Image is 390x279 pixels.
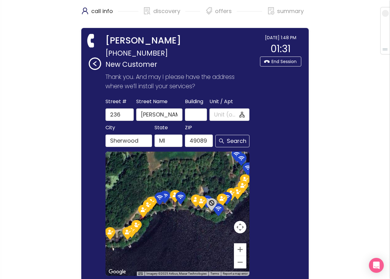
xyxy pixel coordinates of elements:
button: Zoom in [234,243,246,256]
span: apartment [239,112,245,117]
span: Building [185,97,203,106]
span: ZIP [185,123,192,132]
span: file-done [267,7,275,15]
span: phone [85,34,98,47]
a: Report a map error [223,272,248,275]
span: City [105,123,115,132]
img: Google [107,268,128,276]
input: 49089 [185,135,213,147]
div: Open Intercom Messenger [369,258,384,273]
button: Zoom out [234,256,246,268]
a: Terms (opens in new tab) [210,272,219,275]
input: MI [155,135,182,147]
span: tags [205,7,213,15]
input: Sherwood [105,135,152,147]
div: discovery [143,6,200,22]
div: 01:31 [260,41,301,57]
div: call info [81,6,138,22]
input: Unit (optional) [214,110,238,119]
p: call info [91,6,113,16]
span: Unit / Apt [209,97,233,106]
span: user [81,7,89,15]
p: discovery [153,6,180,16]
button: Search [215,135,249,147]
p: New Customer [105,59,257,70]
button: End Session [260,57,301,66]
a: Open this area in Google Maps (opens a new window) [107,268,128,276]
span: solution [143,7,151,15]
div: [DATE] 1:48 PM [260,34,301,41]
span: Street # [105,97,127,106]
button: Keyboard shortcuts [138,272,143,276]
p: summary [277,6,304,16]
span: [PHONE_NUMBER] [105,47,168,59]
span: Street Name [136,97,168,106]
p: offers [215,6,232,16]
p: Thank you. And may I please have the address where we’ll install your services? [105,72,252,91]
strong: [PERSON_NAME] [105,34,181,47]
span: State [155,123,168,132]
input: 236 [105,108,133,121]
input: Tuttle Park Dr [136,108,182,121]
button: Map camera controls [234,221,246,233]
div: offers [205,6,262,22]
div: summary [267,6,304,22]
span: Imagery ©2025 Airbus, Maxar Technologies [146,272,207,275]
